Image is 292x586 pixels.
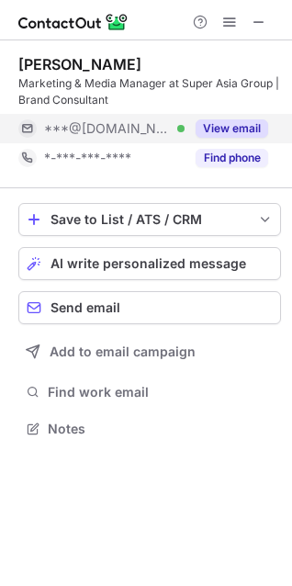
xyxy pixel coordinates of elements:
[50,344,196,359] span: Add to email campaign
[18,11,129,33] img: ContactOut v5.3.10
[18,379,281,405] button: Find work email
[51,256,246,271] span: AI write personalized message
[18,291,281,324] button: Send email
[51,212,249,227] div: Save to List / ATS / CRM
[18,75,281,108] div: Marketing & Media Manager at Super Asia Group | Brand Consultant
[18,55,141,73] div: [PERSON_NAME]
[51,300,120,315] span: Send email
[18,247,281,280] button: AI write personalized message
[18,416,281,442] button: Notes
[196,149,268,167] button: Reveal Button
[18,203,281,236] button: save-profile-one-click
[48,421,274,437] span: Notes
[44,120,171,137] span: ***@[DOMAIN_NAME]
[196,119,268,138] button: Reveal Button
[18,335,281,368] button: Add to email campaign
[48,384,274,400] span: Find work email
